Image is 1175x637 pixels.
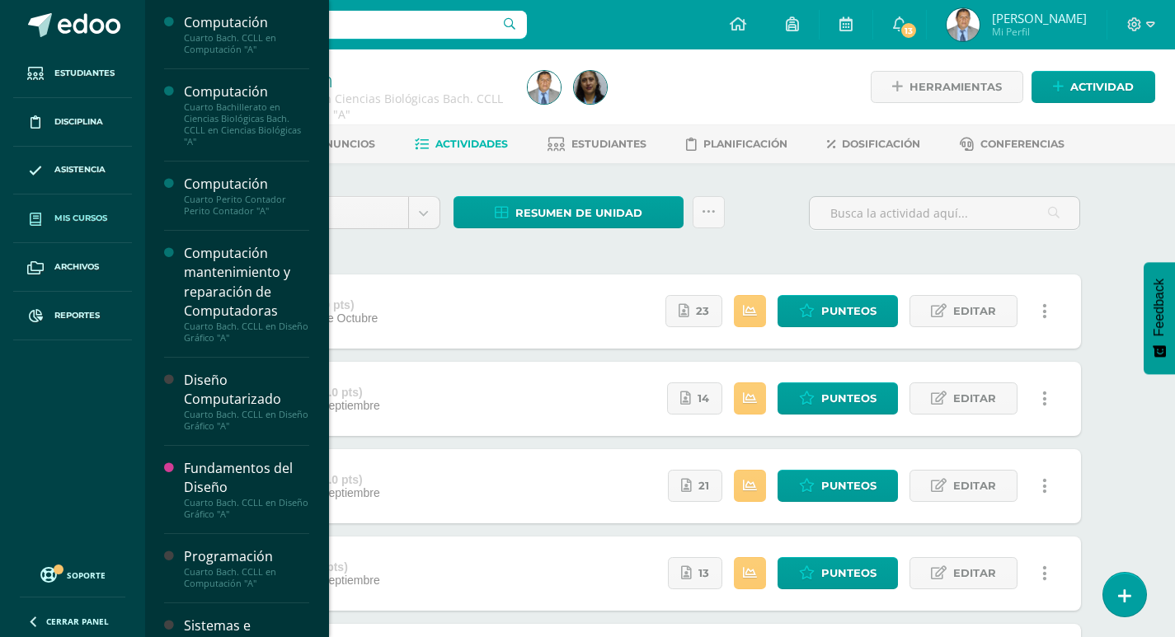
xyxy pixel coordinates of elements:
a: Actividad [1032,71,1155,103]
strong: (15.0 pts) [312,473,362,486]
span: Conferencias [980,138,1065,150]
span: 13 [698,558,709,588]
span: 19 de Septiembre [289,399,380,412]
span: 05 de Septiembre [289,574,380,587]
a: 14 [667,382,722,415]
div: Cuarto Bach. CCLL en Computación "A" [184,32,309,55]
span: Asistencia [54,163,106,176]
a: Anuncios [295,131,375,157]
strong: (15.0 pts) [312,386,362,399]
span: 07 de Octubre [305,311,378,325]
span: Editar [953,383,996,414]
div: Computación [184,82,309,101]
a: Fundamentos del DiseñoCuarto Bach. CCLL en Diseño Gráfico "A" [184,459,309,520]
span: 14 [698,383,709,414]
span: Editar [953,296,996,326]
span: Punteos [821,383,877,414]
div: Computación [184,175,309,194]
span: Punteos [821,471,877,501]
span: Mi Perfil [992,25,1087,39]
a: Conferencias [960,131,1065,157]
a: ProgramaciónCuarto Bach. CCLL en Computación "A" [184,547,309,589]
span: Feedback [1152,279,1167,336]
span: Punteos [821,558,877,588]
span: Actividad [1070,72,1134,102]
a: 21 [668,470,722,502]
span: Estudiantes [54,67,115,80]
a: Punteos [778,295,898,327]
span: Disciplina [54,115,103,129]
span: Planificación [703,138,787,150]
a: Asistencia [13,147,132,195]
div: Cuarto Bach. CCLL en Diseño Gráfico "A" [184,409,309,432]
img: 219bdcb1a3e4d06700ae7d5ab62fa881.png [947,8,980,41]
a: Actividades [415,131,508,157]
a: ComputaciónCuarto Bachillerato en Ciencias Biológicas Bach. CCLL en Ciencias Biológicas "A" [184,82,309,148]
div: Cuarto Bachillerato en Ciencias Biológicas Bach. CCLL en Ciencias Biológicas 'A' [208,91,508,122]
span: Soporte [67,569,106,581]
div: Fundamentos del Diseño [184,459,309,497]
a: Reportes [13,292,132,340]
span: 13 [900,21,918,40]
a: Diseño ComputarizadoCuarto Bach. CCLL en Diseño Gráfico "A" [184,371,309,432]
span: 21 [698,471,709,501]
span: Punteos [821,296,877,326]
span: Archivos [54,260,99,274]
span: Reportes [54,309,100,322]
a: Herramientas [871,71,1023,103]
a: Computación mantenimiento y reparación de ComputadorasCuarto Bach. CCLL en Diseño Gráfico "A" [184,244,309,343]
span: Resumen de unidad [515,198,642,228]
div: Cuarto Bach. CCLL en Computación "A" [184,566,309,589]
a: Soporte [20,563,125,585]
a: Disciplina [13,98,132,147]
a: ComputaciónCuarto Perito Contador Perito Contador "A" [184,175,309,217]
a: Punteos [778,382,898,415]
input: Busca la actividad aquí... [810,197,1079,229]
a: Mis cursos [13,194,132,243]
div: Cuarto Bachillerato en Ciencias Biológicas Bach. CCLL en Ciencias Biológicas "A" [184,101,309,148]
span: Actividades [435,138,508,150]
a: Unidad 4 [241,197,439,228]
div: Computación mantenimiento y reparación de Computadoras [184,244,309,320]
a: Estudiantes [13,49,132,98]
span: Editar [953,471,996,501]
a: ComputaciónCuarto Bach. CCLL en Computación "A" [184,13,309,55]
a: Dosificación [827,131,920,157]
span: Anuncios [317,138,375,150]
div: Computación [184,13,309,32]
span: 12 de Septiembre [289,486,380,499]
img: 219bdcb1a3e4d06700ae7d5ab62fa881.png [528,71,561,104]
input: Busca un usuario... [156,11,527,39]
img: 1c029c39644e06f67a1b9d0bc372bf94.png [574,71,607,104]
span: Herramientas [909,72,1002,102]
a: Estudiantes [548,131,646,157]
h1: Computación [208,68,508,91]
a: 23 [665,295,722,327]
div: Programación [184,547,309,566]
a: Archivos [13,243,132,292]
span: 23 [696,296,709,326]
a: Punteos [778,470,898,502]
a: Planificación [686,131,787,157]
span: Estudiantes [571,138,646,150]
div: Cuarto Bach. CCLL en Diseño Gráfico "A" [184,497,309,520]
button: Feedback - Mostrar encuesta [1144,262,1175,374]
a: 13 [668,557,722,589]
span: Cerrar panel [46,616,109,627]
span: Editar [953,558,996,588]
span: Mis cursos [54,212,107,225]
div: Diseño Computarizado [184,371,309,409]
div: Cuarto Bach. CCLL en Diseño Gráfico "A" [184,321,309,344]
span: Dosificación [842,138,920,150]
a: Resumen de unidad [454,196,684,228]
div: Cuarto Perito Contador Perito Contador "A" [184,194,309,217]
a: Punteos [778,557,898,589]
span: [PERSON_NAME] [992,10,1087,26]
